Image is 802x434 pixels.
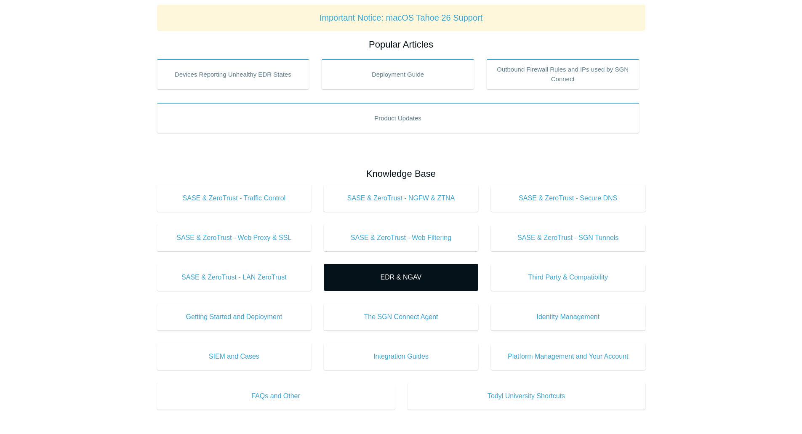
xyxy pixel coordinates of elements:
[420,391,633,401] span: Todyl University Shortcuts
[324,264,478,291] a: EDR & NGAV
[157,167,645,181] h2: Knowledge Base
[324,304,478,330] a: The SGN Connect Agent
[336,312,466,322] span: The SGN Connect Agent
[504,351,633,362] span: Platform Management and Your Account
[504,193,633,203] span: SASE & ZeroTrust - Secure DNS
[336,193,466,203] span: SASE & ZeroTrust - NGFW & ZTNA
[504,272,633,282] span: Third Party & Compatibility
[408,383,645,410] a: Todyl University Shortcuts
[320,13,483,22] a: Important Notice: macOS Tahoe 26 Support
[491,343,645,370] a: Platform Management and Your Account
[170,233,299,243] span: SASE & ZeroTrust - Web Proxy & SSL
[491,304,645,330] a: Identity Management
[157,264,312,291] a: SASE & ZeroTrust - LAN ZeroTrust
[487,59,639,89] a: Outbound Firewall Rules and IPs used by SGN Connect
[504,233,633,243] span: SASE & ZeroTrust - SGN Tunnels
[170,312,299,322] span: Getting Started and Deployment
[491,224,645,251] a: SASE & ZeroTrust - SGN Tunnels
[322,59,474,89] a: Deployment Guide
[324,224,478,251] a: SASE & ZeroTrust - Web Filtering
[324,343,478,370] a: Integration Guides
[157,185,312,212] a: SASE & ZeroTrust - Traffic Control
[157,383,395,410] a: FAQs and Other
[491,264,645,291] a: Third Party & Compatibility
[157,59,309,89] a: Devices Reporting Unhealthy EDR States
[504,312,633,322] span: Identity Management
[491,185,645,212] a: SASE & ZeroTrust - Secure DNS
[170,272,299,282] span: SASE & ZeroTrust - LAN ZeroTrust
[157,224,312,251] a: SASE & ZeroTrust - Web Proxy & SSL
[170,391,382,401] span: FAQs and Other
[336,233,466,243] span: SASE & ZeroTrust - Web Filtering
[324,185,478,212] a: SASE & ZeroTrust - NGFW & ZTNA
[157,343,312,370] a: SIEM and Cases
[170,193,299,203] span: SASE & ZeroTrust - Traffic Control
[336,351,466,362] span: Integration Guides
[157,304,312,330] a: Getting Started and Deployment
[336,272,466,282] span: EDR & NGAV
[170,351,299,362] span: SIEM and Cases
[157,103,639,133] a: Product Updates
[157,37,645,51] h2: Popular Articles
